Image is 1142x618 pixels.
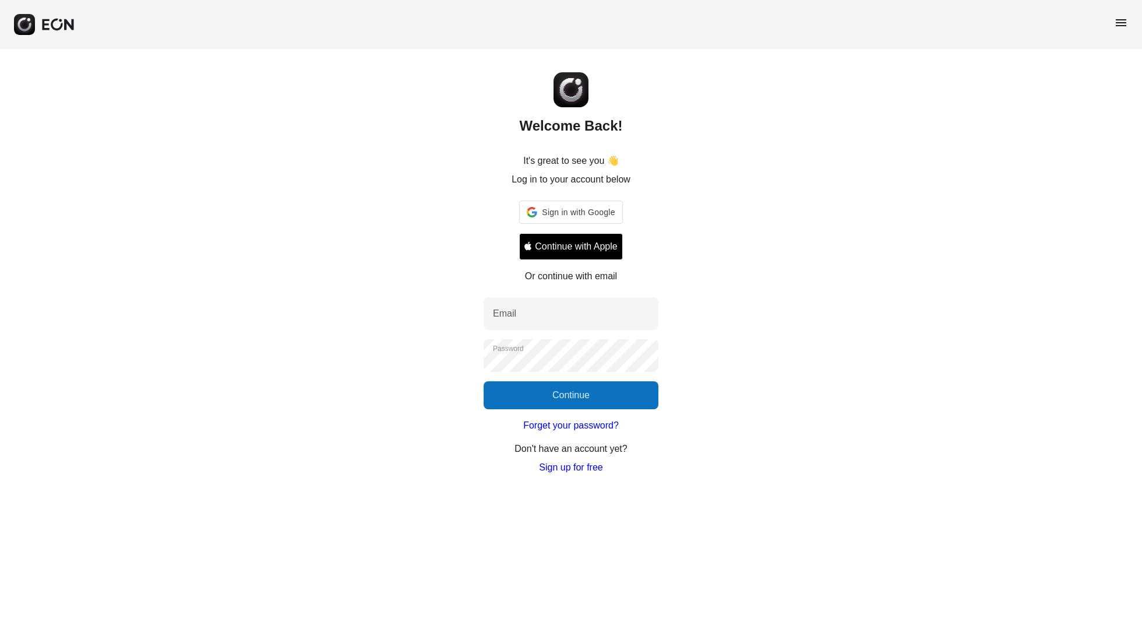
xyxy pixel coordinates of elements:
[523,419,619,433] a: Forget your password?
[519,233,622,260] button: Signin with apple ID
[542,205,615,219] span: Sign in with Google
[484,381,658,409] button: Continue
[520,117,623,135] h2: Welcome Back!
[493,344,524,353] label: Password
[514,442,627,456] p: Don't have an account yet?
[512,173,630,187] p: Log in to your account below
[525,269,617,283] p: Or continue with email
[539,461,602,475] a: Sign up for free
[493,307,516,321] label: Email
[523,154,619,168] p: It's great to see you 👋
[519,201,622,224] div: Sign in with Google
